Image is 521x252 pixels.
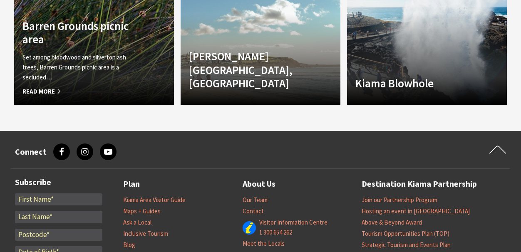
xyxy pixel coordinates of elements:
a: Meet the Locals [243,240,285,248]
p: Set among bloodwood and silvertop ash trees, Barren Grounds picnic area is a secluded… [22,52,141,82]
h4: Barren Grounds picnic area [22,19,141,46]
h4: Kiama Blowhole [355,77,474,90]
a: Plan [123,177,140,191]
h3: Subscribe [15,177,102,187]
a: Join our Partnership Program [362,196,437,204]
input: First Name* [15,193,102,206]
a: Maps + Guides [123,207,161,215]
a: About Us [243,177,275,191]
input: Last Name* [15,211,102,223]
a: Visitor Information Centre [259,218,327,227]
a: Strategic Tourism and Events Plan [362,241,451,249]
a: Blog [123,241,135,249]
a: Contact [243,207,264,215]
a: Our Team [243,196,268,204]
h3: Connect [15,147,47,157]
a: 1 300 654 262 [259,228,292,237]
input: Postcode* [15,229,102,241]
a: Kiama Area Visitor Guide [123,196,186,204]
a: Hosting an event in [GEOGRAPHIC_DATA] [362,207,470,215]
h4: [PERSON_NAME][GEOGRAPHIC_DATA], [GEOGRAPHIC_DATA] [189,49,308,90]
a: Tourism Opportunities Plan (TOP) [362,230,449,238]
span: Read More [22,86,141,96]
a: Ask a Local [123,218,151,227]
a: Destination Kiama Partnership [362,177,477,191]
a: Above & Beyond Award [362,218,422,227]
a: Inclusive Tourism [123,230,168,238]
